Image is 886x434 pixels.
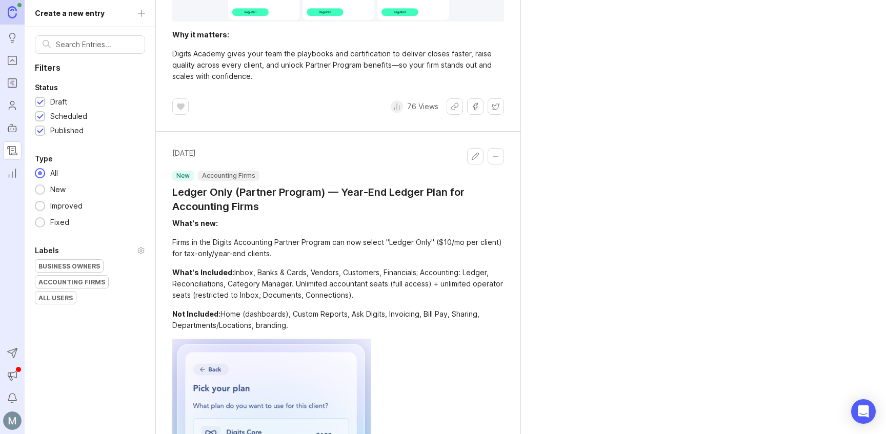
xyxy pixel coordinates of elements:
input: Search Entries... [56,39,137,50]
button: Collapse changelog entry [488,148,504,164]
a: Autopilot [3,119,22,137]
button: Send to Autopilot [3,344,22,362]
button: Share on Facebook [467,98,484,115]
div: What's new: [172,219,218,228]
a: Changelog [3,141,22,160]
div: Create a new entry [35,8,105,19]
time: [DATE] [172,148,467,158]
button: Share link [447,98,463,115]
p: 76 Views [407,101,438,112]
p: new [176,172,190,180]
div: Draft [50,96,67,108]
img: Canny Home [8,6,17,18]
div: New [45,184,71,195]
a: Portal [3,51,22,70]
div: Not Included: [172,309,220,318]
div: Scheduled [50,111,87,122]
p: Filters [25,62,155,73]
div: Fixed [45,217,74,228]
a: Users [3,96,22,115]
div: Labels [35,244,59,257]
p: Accounting Firms [202,172,255,180]
a: Reporting [3,164,22,182]
div: Improved [45,200,88,212]
div: What's Included: [172,268,234,277]
button: Edit changelog entry [467,148,484,164]
div: Business Owners [35,260,103,272]
a: Ideas [3,29,22,47]
div: All Users [35,292,76,304]
div: Status [35,81,58,94]
div: Accounting Firms [35,276,108,288]
div: Firms in the Digits Accounting Partner Program can now select "Ledger Only" ($10/mo per client) f... [172,237,504,259]
a: Roadmaps [3,74,22,92]
div: Open Intercom Messenger [851,399,876,424]
a: Ledger Only (Partner Program) — Year-End Ledger Plan for Accounting Firms [172,185,467,214]
div: Type [35,153,53,165]
div: Inbox, Banks & Cards, Vendors, Customers, Financials; Accounting: Ledger, Reconciliations, Catego... [172,267,504,301]
div: Why it matters: [172,30,229,39]
div: All [45,168,63,179]
div: Digits Academy gives your team the playbooks and certification to deliver closes faster, raise qu... [172,48,504,82]
button: Notifications [3,389,22,407]
button: Announcements [3,366,22,385]
div: Home (dashboards), Custom Reports, Ask Digits, Invoicing, Bill Pay, Sharing, Departments/Location... [172,308,504,331]
button: Share on X [488,98,504,115]
div: Published [50,125,84,136]
img: Michelle Henley [3,411,22,430]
